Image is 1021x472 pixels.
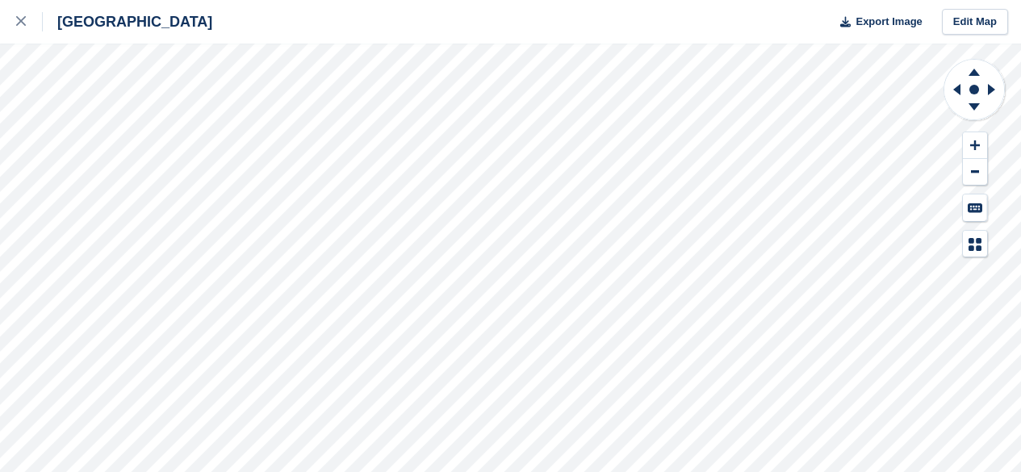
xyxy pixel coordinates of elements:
button: Keyboard Shortcuts [963,194,987,221]
button: Export Image [831,9,923,36]
a: Edit Map [942,9,1008,36]
div: [GEOGRAPHIC_DATA] [43,12,212,31]
span: Export Image [856,14,922,30]
button: Map Legend [963,231,987,257]
button: Zoom In [963,132,987,159]
button: Zoom Out [963,159,987,186]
